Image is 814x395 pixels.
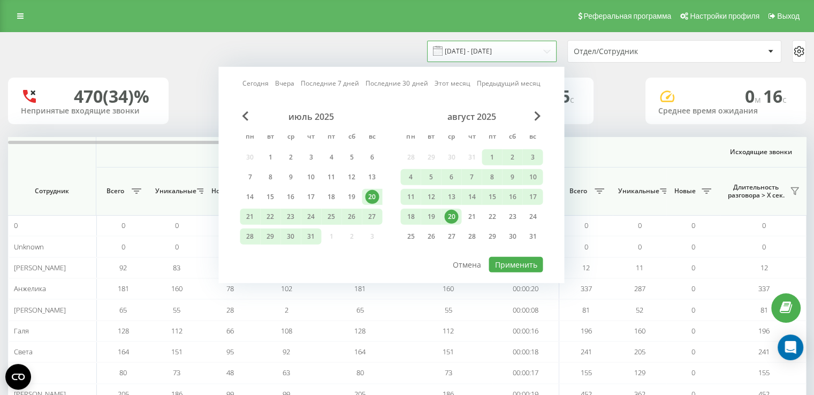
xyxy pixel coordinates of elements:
div: 31 [304,230,318,244]
div: 26 [345,210,359,224]
span: 155 [581,368,592,377]
abbr: воскресенье [364,130,380,146]
div: 25 [404,230,417,244]
div: ср 23 июля 2025 г. [280,209,301,225]
div: вс 17 авг. 2025 г. [522,189,543,205]
div: чт 10 июля 2025 г. [301,169,321,185]
div: 4 [324,150,338,164]
span: 102 [281,284,292,293]
div: вс 27 июля 2025 г. [362,209,382,225]
div: 10 [304,170,318,184]
div: 2 [505,150,519,164]
button: Применить [489,257,543,272]
abbr: пятница [323,130,339,146]
div: пн 28 июля 2025 г. [240,229,260,245]
div: пн 7 июля 2025 г. [240,169,260,185]
div: 17 [526,190,539,204]
span: 108 [281,326,292,336]
span: Next Month [534,111,541,121]
abbr: пятница [484,130,500,146]
div: 18 [404,210,417,224]
span: 0 [638,221,642,230]
span: 337 [758,284,770,293]
span: 160 [634,326,645,336]
span: Входящие звонки [124,148,531,156]
span: 129 [634,368,645,377]
span: 164 [118,347,129,356]
span: 0 [584,242,588,252]
div: 16 [505,190,519,204]
div: 21 [465,210,478,224]
div: 8 [263,170,277,184]
span: 0 [121,221,125,230]
div: 7 [465,170,478,184]
div: 8 [485,170,499,184]
td: 00:00:18 [492,341,559,362]
span: 0 [762,242,766,252]
div: 22 [263,210,277,224]
div: чт 31 июля 2025 г. [301,229,321,245]
div: вт 8 июля 2025 г. [260,169,280,185]
span: 241 [581,347,592,356]
div: 9 [284,170,298,184]
div: чт 17 июля 2025 г. [301,189,321,205]
div: 23 [505,210,519,224]
span: [PERSON_NAME] [14,263,66,272]
span: 205 [634,347,645,356]
span: м [755,94,763,105]
span: 48 [226,368,234,377]
div: Непринятые входящие звонки [21,107,156,116]
div: вт 19 авг. 2025 г. [421,209,441,225]
div: вс 24 авг. 2025 г. [522,209,543,225]
div: 19 [424,210,438,224]
div: вт 22 июля 2025 г. [260,209,280,225]
div: сб 26 июля 2025 г. [341,209,362,225]
div: чт 21 авг. 2025 г. [461,209,482,225]
div: 24 [304,210,318,224]
div: пт 11 июля 2025 г. [321,169,341,185]
span: 0 [691,221,695,230]
div: 18 [324,190,338,204]
a: Сегодня [242,78,269,88]
div: вт 15 июля 2025 г. [260,189,280,205]
span: 12 [582,263,590,272]
abbr: суббота [504,130,520,146]
span: 181 [118,284,129,293]
a: Этот месяц [434,78,470,88]
span: 151 [443,347,454,356]
div: 23 [284,210,298,224]
span: Настройки профиля [690,12,759,20]
span: Галя [14,326,29,336]
td: 00:00:17 [492,362,559,383]
span: 0 [691,242,695,252]
div: сб 12 июля 2025 г. [341,169,362,185]
span: Новые [672,187,698,195]
span: 81 [760,305,768,315]
div: вт 1 июля 2025 г. [260,149,280,165]
div: 7 [243,170,257,184]
div: пт 25 июля 2025 г. [321,209,341,225]
span: 78 [226,284,234,293]
span: 83 [173,263,180,272]
div: пт 18 июля 2025 г. [321,189,341,205]
abbr: четверг [463,130,480,146]
div: 1 [263,150,277,164]
span: Всего [102,187,128,195]
abbr: воскресенье [524,130,541,146]
abbr: понедельник [242,130,258,146]
a: Вчера [275,78,294,88]
div: 19 [345,190,359,204]
span: 0 [691,326,695,336]
div: 3 [304,150,318,164]
span: 160 [443,284,454,293]
div: 2 [284,150,298,164]
div: ср 27 авг. 2025 г. [441,229,461,245]
abbr: суббота [344,130,360,146]
div: пт 1 авг. 2025 г. [482,149,502,165]
span: Уникальные [618,187,657,195]
div: чт 28 авг. 2025 г. [461,229,482,245]
span: 73 [173,368,180,377]
div: 24 [526,210,539,224]
span: 80 [119,368,127,377]
span: 28 [226,305,234,315]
